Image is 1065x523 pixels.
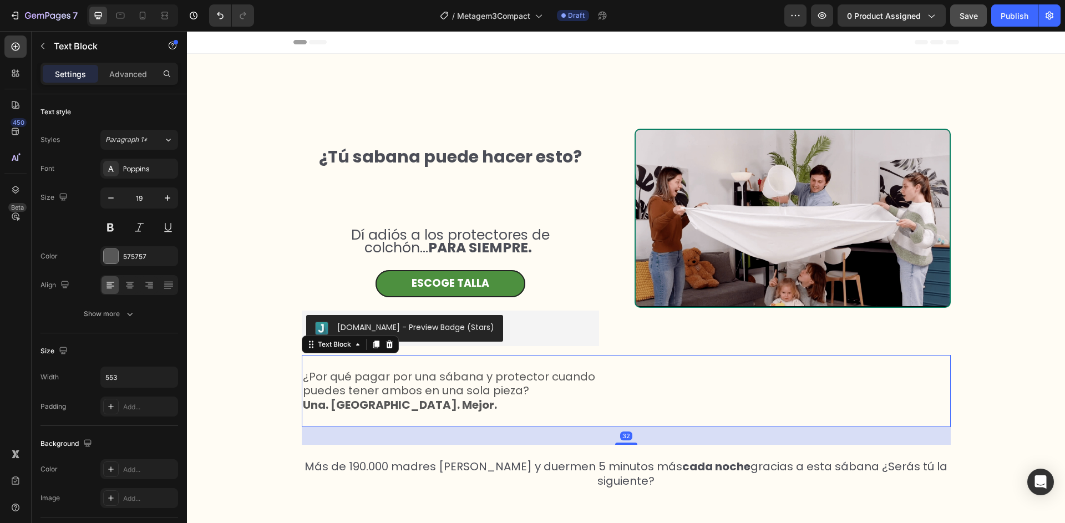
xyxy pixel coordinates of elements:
[433,400,445,409] div: 32
[8,203,27,212] div: Beta
[40,190,70,205] div: Size
[40,107,71,117] div: Text style
[123,402,175,412] div: Add...
[109,68,147,80] p: Advanced
[128,291,141,304] img: Judgeme.png
[123,465,175,475] div: Add...
[847,10,921,22] span: 0 product assigned
[960,11,978,21] span: Save
[1027,469,1054,495] div: Open Intercom Messenger
[40,493,60,503] div: Image
[119,284,316,311] button: Judge.me - Preview Badge (Stars)
[116,338,408,368] span: ¿Por qué pagar por una sábana y protector cuando puedes tener ambos en una sola pieza?
[1001,10,1028,22] div: Publish
[100,130,178,150] button: Paragraph 1*
[991,4,1038,27] button: Publish
[105,135,148,145] span: Paragraph 1*
[40,251,58,261] div: Color
[189,239,338,266] a: ESCOGE TALLA
[40,436,94,451] div: Background
[40,135,60,145] div: Styles
[116,366,310,382] strong: Una. [GEOGRAPHIC_DATA]. Mejor.
[838,4,946,27] button: 0 product assigned
[118,428,760,458] span: Más de 190.000 madres [PERSON_NAME] y duermen 5 minutos más gracias a esta sábana ¿Serás tú la si...
[123,164,175,174] div: Poppins
[54,39,148,53] p: Text Block
[123,494,175,504] div: Add...
[101,367,177,387] input: Auto
[4,4,83,27] button: 7
[40,372,59,382] div: Width
[950,4,987,27] button: Save
[187,31,1065,523] iframe: Design area
[40,304,178,324] button: Show more
[40,164,54,174] div: Font
[129,308,166,318] div: Text Block
[40,278,72,293] div: Align
[11,118,27,127] div: 450
[73,9,78,22] p: 7
[55,68,86,80] p: Settings
[452,10,455,22] span: /
[457,10,530,22] span: Metagem3Compact
[449,99,763,275] video: Video
[84,308,135,319] div: Show more
[225,246,302,260] p: ESCOGE TALLA
[209,4,254,27] div: Undo/Redo
[150,291,307,302] div: [DOMAIN_NAME] - Preview Badge (Stars)
[495,428,564,443] strong: cada noche
[40,402,66,412] div: Padding
[241,207,345,226] strong: PARA SIEMPRE.
[123,252,175,262] div: 575757
[568,11,585,21] span: Draft
[40,344,70,359] div: Size
[40,464,58,474] div: Color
